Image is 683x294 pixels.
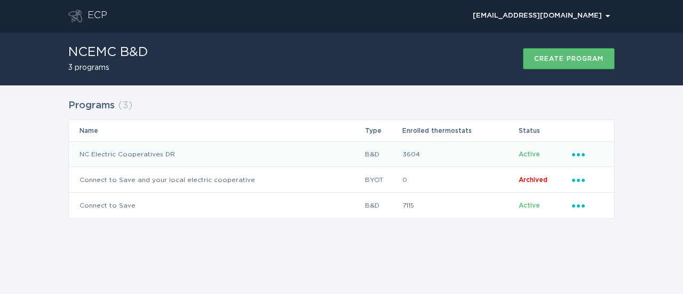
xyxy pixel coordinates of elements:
[468,8,615,24] button: Open user account details
[534,55,603,62] div: Create program
[523,48,615,69] button: Create program
[364,141,401,167] td: B&D
[69,193,364,218] td: Connect to Save
[364,193,401,218] td: B&D
[519,177,547,183] span: Archived
[402,141,518,167] td: 3604
[572,174,603,186] div: Popover menu
[402,193,518,218] td: 7115
[572,148,603,160] div: Popover menu
[364,167,401,193] td: BYOT
[68,46,148,59] h1: NCEMC B&D
[402,120,518,141] th: Enrolled thermostats
[468,8,615,24] div: Popover menu
[69,141,364,167] td: NC Electric Cooperatives DR
[68,10,82,22] button: Go to dashboard
[69,141,614,167] tr: 4bad6035901a484780983e77cdc3a215
[518,120,571,141] th: Status
[69,167,364,193] td: Connect to Save and your local electric cooperative
[88,10,107,22] div: ECP
[69,193,614,218] tr: 36e6b16d238248afa7cb17506f3477b6
[519,202,540,209] span: Active
[69,120,364,141] th: Name
[364,120,401,141] th: Type
[473,13,610,19] div: [EMAIL_ADDRESS][DOMAIN_NAME]
[68,64,148,71] h2: 3 programs
[69,167,614,193] tr: 68fc1b764a90463ab843bd8bc471125f
[118,101,132,110] span: ( 3 )
[69,120,614,141] tr: Table Headers
[68,96,115,115] h2: Programs
[402,167,518,193] td: 0
[519,151,540,157] span: Active
[572,200,603,211] div: Popover menu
